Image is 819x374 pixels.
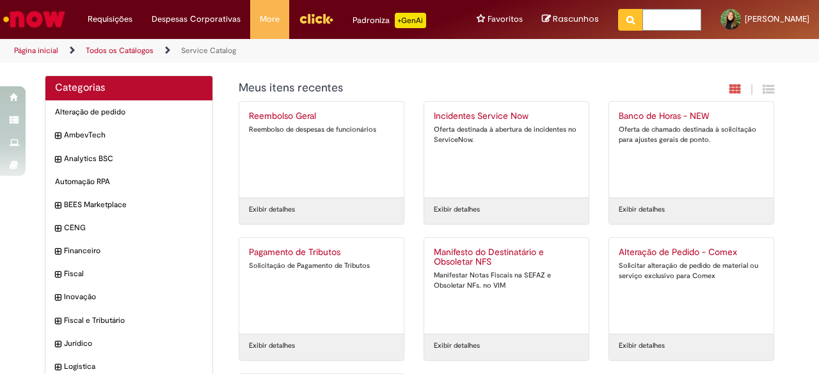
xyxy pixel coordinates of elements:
a: Reembolso Geral Reembolso de despesas de funcionários [239,102,404,198]
div: Solicitação de Pagamento de Tributos [249,261,394,271]
h2: Manifesto do Destinatário e Obsoletar NFS [434,247,579,268]
h2: Banco de Horas - NEW [619,111,764,121]
span: Despesas Corporativas [152,13,241,26]
div: expandir categoria Jurídico Jurídico [45,332,212,355]
div: expandir categoria AmbevTech AmbevTech [45,123,212,147]
i: expandir categoria Financeiro [55,245,61,258]
a: Exibir detalhes [249,205,295,215]
a: Alteração de Pedido - Comex Solicitar alteração de pedido de material ou serviço exclusivo para C... [609,238,774,334]
a: Exibir detalhes [249,341,295,351]
a: Incidentes Service Now Oferta destinada à abertura de incidentes no ServiceNow. [424,102,589,198]
span: Financeiro [64,245,203,256]
i: expandir categoria Fiscal e Tributário [55,315,61,328]
span: Automação RPA [55,176,203,187]
span: Fiscal [64,269,203,279]
a: Exibir detalhes [434,205,480,215]
i: expandir categoria Analytics BSC [55,153,61,166]
div: expandir categoria Analytics BSC Analytics BSC [45,147,212,171]
h2: Pagamento de Tributos [249,247,394,258]
div: expandir categoria CENG CENG [45,216,212,240]
span: | [751,82,753,97]
i: expandir categoria Jurídico [55,338,61,351]
div: Solicitar alteração de pedido de material ou serviço exclusivo para Comex [619,261,764,281]
a: Exibir detalhes [619,341,665,351]
div: expandir categoria Fiscal Fiscal [45,262,212,286]
div: Manifestar Notas Fiscais na SEFAZ e Obsoletar NFs. no VIM [434,270,579,290]
i: expandir categoria AmbevTech [55,130,61,143]
img: click_logo_yellow_360x200.png [299,9,333,28]
div: Oferta destinada à abertura de incidentes no ServiceNow. [434,125,579,144]
span: Favoritos [488,13,523,26]
div: expandir categoria Inovação Inovação [45,285,212,309]
i: expandir categoria Fiscal [55,269,61,281]
ul: Trilhas de página [10,39,536,63]
a: Pagamento de Tributos Solicitação de Pagamento de Tributos [239,238,404,334]
img: ServiceNow [1,6,67,32]
a: Exibir detalhes [619,205,665,215]
div: Reembolso de despesas de funcionários [249,125,394,135]
div: Oferta de chamado destinada à solicitação para ajustes gerais de ponto. [619,125,764,144]
a: Rascunhos [542,13,599,26]
h2: Alteração de Pedido - Comex [619,247,764,258]
span: Alteração de pedido [55,107,203,118]
span: Jurídico [64,338,203,349]
a: Service Catalog [181,45,236,56]
div: expandir categoria Fiscal e Tributário Fiscal e Tributário [45,309,212,332]
span: Rascunhos [553,13,599,25]
span: Fiscal e Tributário [64,315,203,326]
i: Exibição de grade [763,83,774,95]
span: Inovação [64,292,203,302]
div: Alteração de pedido [45,100,212,124]
div: Automação RPA [45,170,212,194]
span: Logistica [64,361,203,372]
h2: Reembolso Geral [249,111,394,121]
i: expandir categoria Logistica [55,361,61,374]
span: AmbevTech [64,130,203,141]
h1: {"description":"","title":"Meus itens recentes"} Categoria [239,82,636,95]
span: CENG [64,222,203,233]
a: Banco de Horas - NEW Oferta de chamado destinada à solicitação para ajustes gerais de ponto. [609,102,774,198]
span: [PERSON_NAME] [745,13,809,24]
div: expandir categoria BEES Marketplace BEES Marketplace [45,193,212,217]
a: Página inicial [14,45,58,56]
button: Pesquisar [618,9,643,31]
p: +GenAi [395,13,426,28]
i: Exibição em cartão [729,83,741,95]
div: expandir categoria Financeiro Financeiro [45,239,212,263]
i: expandir categoria BEES Marketplace [55,199,61,212]
a: Exibir detalhes [434,341,480,351]
h2: Incidentes Service Now [434,111,579,121]
div: Padroniza [353,13,426,28]
span: Requisições [88,13,132,26]
a: Todos os Catálogos [86,45,154,56]
a: Manifesto do Destinatário e Obsoletar NFS Manifestar Notas Fiscais na SEFAZ e Obsoletar NFs. no VIM [424,238,589,334]
span: More [260,13,280,26]
i: expandir categoria Inovação [55,292,61,304]
span: BEES Marketplace [64,199,203,210]
span: Analytics BSC [64,153,203,164]
h2: Categorias [55,82,203,94]
i: expandir categoria CENG [55,222,61,235]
